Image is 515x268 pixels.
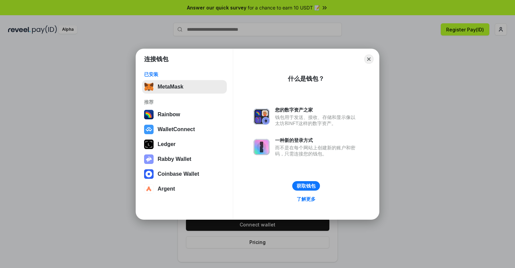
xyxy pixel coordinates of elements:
button: Rabby Wallet [142,152,227,166]
div: Rainbow [158,112,180,118]
img: svg+xml,%3Csvg%20width%3D%22120%22%20height%3D%22120%22%20viewBox%3D%220%200%20120%20120%22%20fil... [144,110,154,119]
button: 获取钱包 [292,181,320,191]
div: MetaMask [158,84,183,90]
div: 推荐 [144,99,225,105]
button: Close [364,54,374,64]
img: svg+xml,%3Csvg%20width%3D%2228%22%20height%3D%2228%22%20viewBox%3D%220%200%2028%2028%22%20fill%3D... [144,125,154,134]
div: 什么是钱包？ [288,75,324,83]
div: Rabby Wallet [158,156,191,162]
div: 了解更多 [297,196,316,202]
a: 了解更多 [293,195,320,203]
button: WalletConnect [142,123,227,136]
button: Ledger [142,138,227,151]
img: svg+xml,%3Csvg%20fill%3D%22none%22%20height%3D%2233%22%20viewBox%3D%220%200%2035%2033%22%20width%... [144,82,154,92]
div: 已安装 [144,71,225,77]
div: WalletConnect [158,126,195,132]
div: 而不是在每个网站上创建新的账户和密码，只需连接您的钱包。 [275,145,359,157]
button: Argent [142,182,227,196]
div: 一种新的登录方式 [275,137,359,143]
img: svg+xml,%3Csvg%20xmlns%3D%22http%3A%2F%2Fwww.w3.org%2F2000%2Fsvg%22%20fill%3D%22none%22%20viewBox... [144,154,154,164]
h1: 连接钱包 [144,55,168,63]
div: Argent [158,186,175,192]
button: MetaMask [142,80,227,94]
img: svg+xml,%3Csvg%20xmlns%3D%22http%3A%2F%2Fwww.w3.org%2F2000%2Fsvg%22%20fill%3D%22none%22%20viewBox... [253,108,270,125]
div: 您的数字资产之家 [275,107,359,113]
img: svg+xml,%3Csvg%20xmlns%3D%22http%3A%2F%2Fwww.w3.org%2F2000%2Fsvg%22%20width%3D%2228%22%20height%3... [144,140,154,149]
button: Rainbow [142,108,227,121]
div: Ledger [158,141,175,147]
img: svg+xml,%3Csvg%20width%3D%2228%22%20height%3D%2228%22%20viewBox%3D%220%200%2028%2028%22%20fill%3D... [144,184,154,194]
button: Coinbase Wallet [142,167,227,181]
div: Coinbase Wallet [158,171,199,177]
img: svg+xml,%3Csvg%20xmlns%3D%22http%3A%2F%2Fwww.w3.org%2F2000%2Fsvg%22%20fill%3D%22none%22%20viewBox... [253,139,270,155]
div: 获取钱包 [297,183,316,189]
img: svg+xml,%3Csvg%20width%3D%2228%22%20height%3D%2228%22%20viewBox%3D%220%200%2028%2028%22%20fill%3D... [144,169,154,179]
div: 钱包用于发送、接收、存储和显示像以太坊和NFT这样的数字资产。 [275,114,359,126]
